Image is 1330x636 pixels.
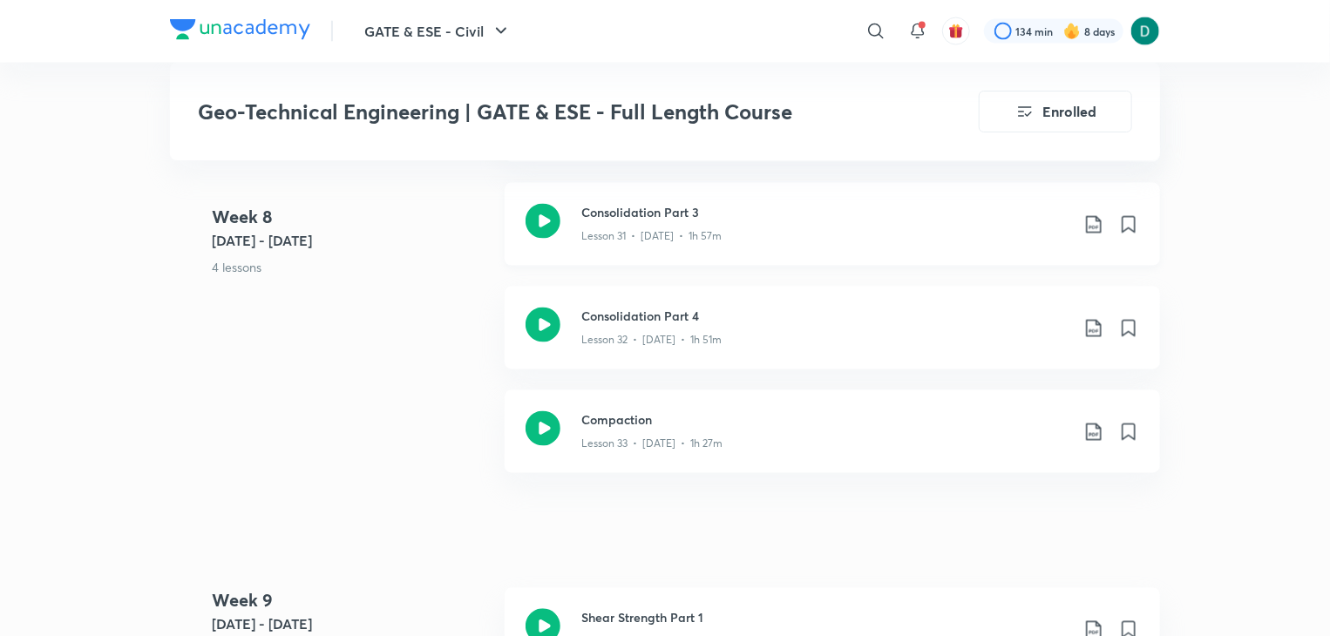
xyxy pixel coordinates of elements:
button: Enrolled [979,91,1132,132]
h5: [DATE] - [DATE] [212,231,491,252]
a: CompactionLesson 33 • [DATE] • 1h 27m [505,390,1160,494]
button: GATE & ESE - Civil [354,14,522,49]
img: Company Logo [170,19,310,40]
h4: Week 8 [212,205,491,231]
button: avatar [942,17,970,45]
a: Company Logo [170,19,310,44]
h4: Week 9 [212,588,491,614]
p: Lesson 33 • [DATE] • 1h 27m [581,436,723,452]
h3: Consolidation Part 4 [581,308,1069,326]
h3: Compaction [581,411,1069,430]
img: streak [1063,23,1081,40]
p: Lesson 31 • [DATE] • 1h 57m [581,229,722,245]
h3: Consolidation Part 3 [581,204,1069,222]
img: Diksha Mishra [1130,17,1160,46]
p: Lesson 32 • [DATE] • 1h 51m [581,333,722,348]
h5: [DATE] - [DATE] [212,614,491,635]
h3: Geo-Technical Engineering | GATE & ESE - Full Length Course [198,99,880,125]
h3: Shear Strength Part 1 [581,609,1069,627]
a: Consolidation Part 3Lesson 31 • [DATE] • 1h 57m [505,183,1160,287]
img: avatar [948,24,964,39]
p: 4 lessons [212,259,491,277]
a: Consolidation Part 4Lesson 32 • [DATE] • 1h 51m [505,287,1160,390]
